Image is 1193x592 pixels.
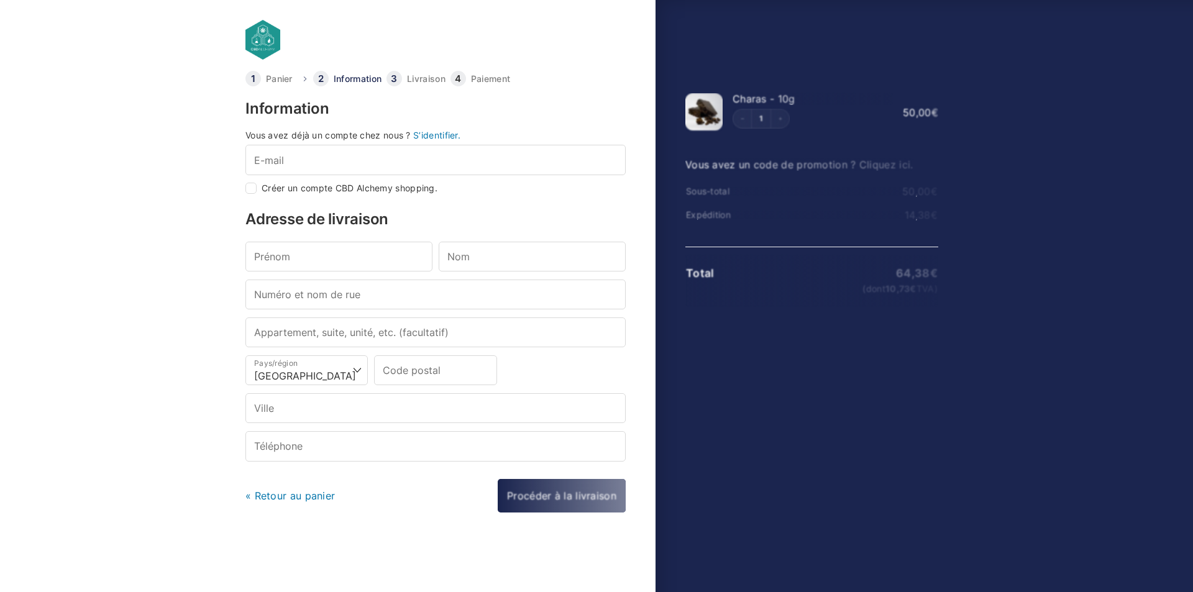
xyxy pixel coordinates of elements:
[245,280,626,309] input: Numéro et nom de rue
[245,393,626,423] input: Ville
[245,145,626,175] input: E-mail
[245,431,626,461] input: Téléphone
[245,101,626,116] h3: Information
[245,242,432,271] input: Prénom
[471,75,510,83] a: Paiement
[245,130,411,140] span: Vous avez déjà un compte chez nous ?
[413,130,460,140] a: S’identifier.
[245,490,335,502] a: « Retour au panier
[262,184,437,193] label: Créer un compte CBD Alchemy shopping.
[245,317,626,347] input: Appartement, suite, unité, etc. (facultatif)
[407,75,446,83] a: Livraison
[439,242,626,271] input: Nom
[374,355,496,385] input: Code postal
[266,75,293,83] a: Panier
[245,212,626,227] h3: Adresse de livraison
[334,75,382,83] a: Information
